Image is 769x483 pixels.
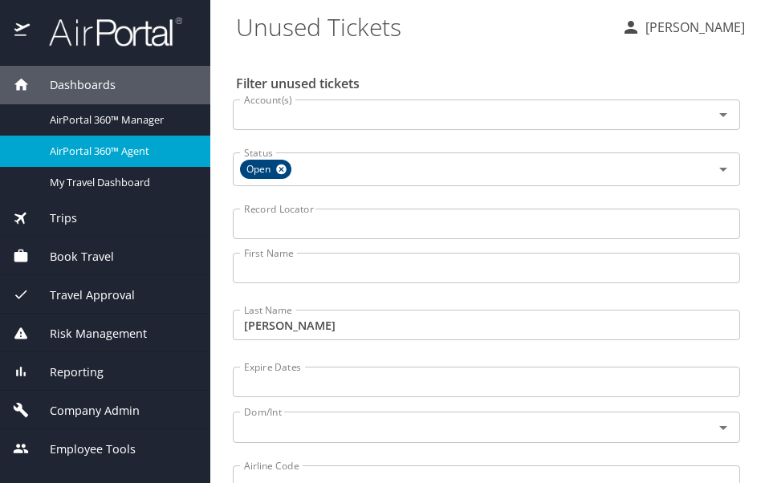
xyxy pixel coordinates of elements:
[30,402,140,420] span: Company Admin
[50,112,191,128] span: AirPortal 360™ Manager
[30,363,104,381] span: Reporting
[30,209,77,227] span: Trips
[31,16,182,47] img: airportal-logo.png
[236,2,608,51] h1: Unused Tickets
[712,103,734,126] button: Open
[30,325,147,343] span: Risk Management
[50,144,191,159] span: AirPortal 360™ Agent
[50,175,191,190] span: My Travel Dashboard
[236,71,743,96] h2: Filter unused tickets
[240,161,280,178] span: Open
[30,440,136,458] span: Employee Tools
[30,76,116,94] span: Dashboards
[641,18,745,37] p: [PERSON_NAME]
[615,13,751,42] button: [PERSON_NAME]
[240,160,291,179] div: Open
[30,248,114,266] span: Book Travel
[712,416,734,439] button: Open
[712,158,734,181] button: Open
[14,16,31,47] img: icon-airportal.png
[30,286,135,304] span: Travel Approval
